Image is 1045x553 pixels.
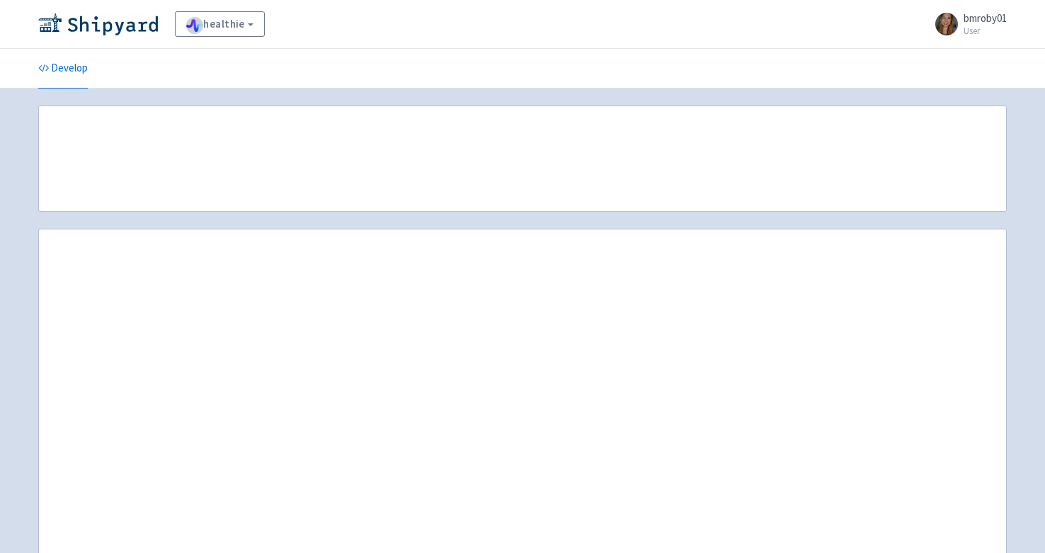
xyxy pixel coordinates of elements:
a: bmroby01 User [927,13,1007,35]
a: healthie [175,11,265,37]
small: User [964,26,1007,35]
img: Shipyard logo [38,13,158,35]
a: Develop [38,49,88,89]
span: bmroby01 [964,11,1007,25]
